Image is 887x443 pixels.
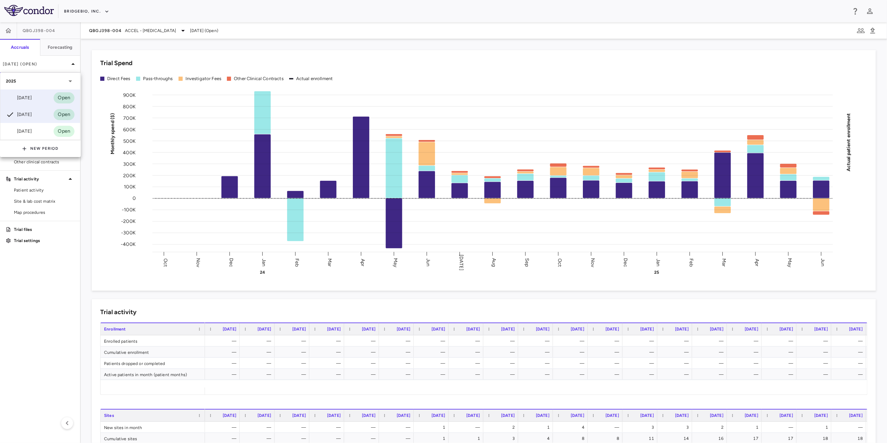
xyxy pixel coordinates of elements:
button: New Period [22,143,59,154]
span: Open [54,94,74,102]
div: [DATE] [6,110,32,119]
div: [DATE] [6,127,32,135]
span: Open [54,127,74,135]
div: 2025 [0,73,80,90]
span: Open [54,111,74,118]
p: 2025 [6,78,16,84]
div: [DATE] [6,94,32,102]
